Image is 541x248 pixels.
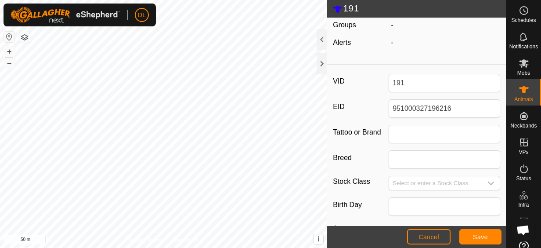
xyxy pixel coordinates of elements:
span: VPs [519,150,528,155]
button: Save [459,229,501,244]
span: Heatmap [513,229,534,234]
input: Select or enter a Stock Class [389,176,482,190]
div: Open chat [511,218,535,242]
span: Notifications [509,44,538,49]
span: i [317,235,319,243]
button: i [314,234,323,244]
span: DL [138,11,146,20]
a: Privacy Policy [129,237,162,244]
span: Schedules [511,18,536,23]
a: Contact Us [172,237,198,244]
div: - [388,20,504,30]
label: Groups [333,21,356,29]
span: Neckbands [510,123,537,128]
label: VID [333,74,389,89]
span: Mobs [517,70,530,76]
label: Breed [333,150,389,165]
button: + [4,46,14,57]
button: Reset Map [4,32,14,42]
label: Tattoo or Brand [333,125,389,140]
span: Cancel [418,233,439,241]
label: Age [333,223,389,234]
label: Stock Class [333,176,389,187]
span: Status [516,176,531,181]
img: Gallagher Logo [11,7,120,23]
button: Cancel [407,229,451,244]
h2: 191 [332,3,506,15]
label: Birth Day [333,197,389,212]
span: Infra [518,202,529,208]
button: Map Layers [19,32,30,43]
span: Animals [514,97,533,102]
label: Alerts [333,39,351,46]
div: - [388,37,504,48]
span: Save [473,233,488,241]
button: – [4,58,14,68]
label: EID [333,99,389,114]
div: dropdown trigger [482,176,500,190]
